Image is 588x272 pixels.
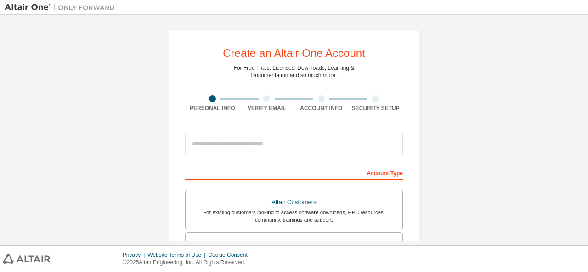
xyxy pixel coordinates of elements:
div: Website Terms of Use [147,251,208,259]
div: For existing customers looking to access software downloads, HPC resources, community, trainings ... [191,209,397,223]
div: For Free Trials, Licenses, Downloads, Learning & Documentation and so much more. [234,64,355,79]
div: Account Type [185,165,403,180]
div: Personal Info [185,105,240,112]
img: altair_logo.svg [3,254,50,264]
div: Security Setup [349,105,403,112]
div: Altair Customers [191,196,397,209]
div: Account Info [294,105,349,112]
div: Create an Altair One Account [223,48,365,59]
div: Students [191,238,397,251]
div: Cookie Consent [208,251,253,259]
div: Privacy [123,251,147,259]
img: Altair One [5,3,119,12]
div: Verify Email [240,105,294,112]
p: © 2025 Altair Engineering, Inc. All Rights Reserved. [123,259,253,266]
